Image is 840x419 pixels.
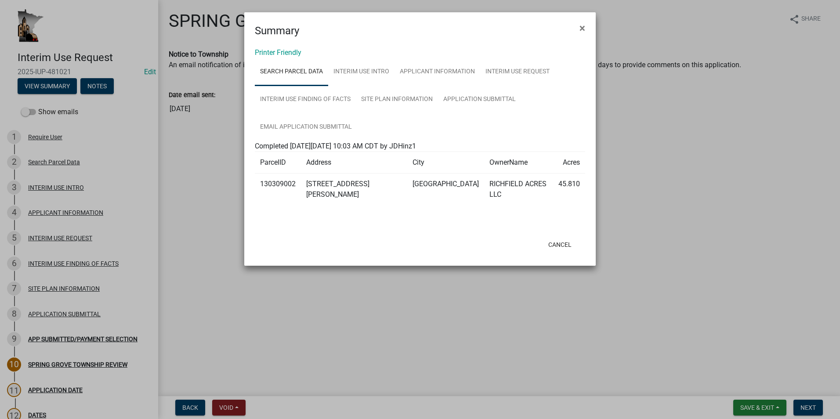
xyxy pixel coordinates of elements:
a: Printer Friendly [255,48,301,57]
span: Completed [DATE][DATE] 10:03 AM CDT by JDHinz1 [255,142,416,150]
a: INTERIM USE INTRO [328,58,395,86]
button: Cancel [541,237,579,253]
td: OwnerName [484,152,553,173]
span: × [579,22,585,34]
td: [GEOGRAPHIC_DATA] [407,173,484,206]
td: Acres [553,152,585,173]
h4: Summary [255,23,299,39]
a: INTERIM USE REQUEST [480,58,555,86]
td: RICHFIELD ACRES LLC [484,173,553,206]
td: City [407,152,484,173]
td: ParcelID [255,152,301,173]
td: 130309002 [255,173,301,206]
td: Address [301,152,407,173]
a: SITE PLAN INFORMATION [356,86,438,114]
a: APPLICANT INFORMATION [395,58,480,86]
a: Email APPLICATION SUBMITTAL [255,113,357,141]
td: 45.810 [553,173,585,206]
button: Close [572,16,592,40]
td: [STREET_ADDRESS][PERSON_NAME] [301,173,407,206]
a: Search Parcel Data [255,58,328,86]
a: APPLICATION SUBMITTAL [438,86,521,114]
a: INTERIM USE FINDING OF FACTS [255,86,356,114]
